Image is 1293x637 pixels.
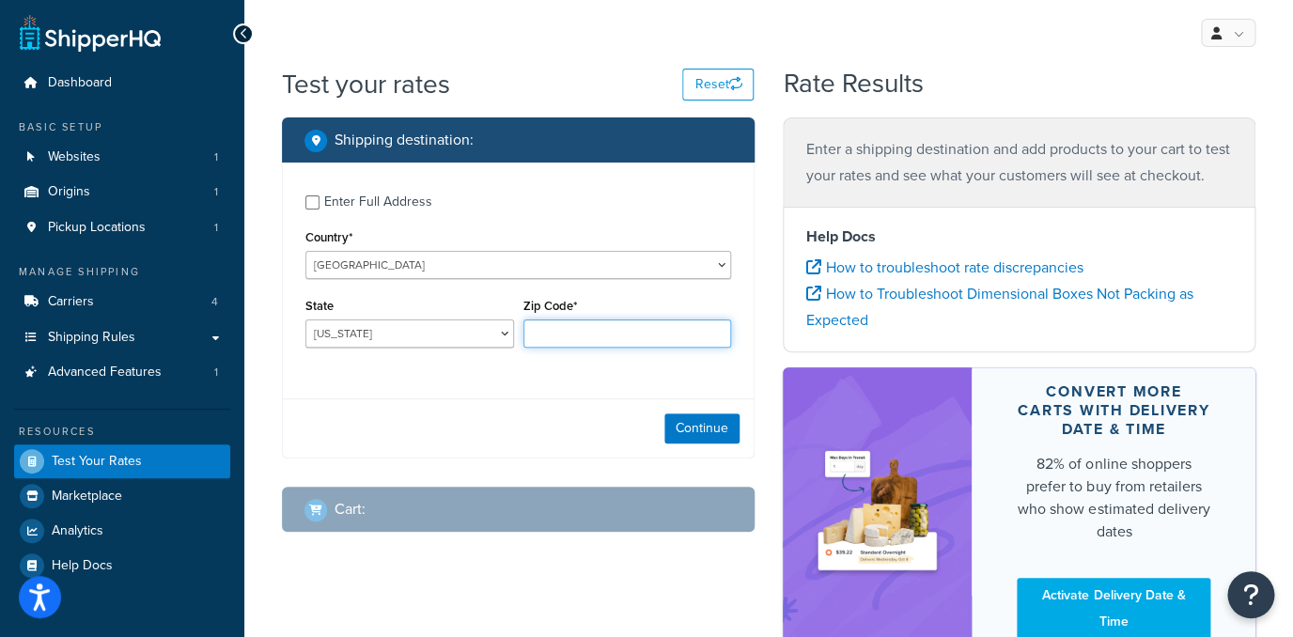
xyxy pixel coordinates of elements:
button: Reset [682,69,754,101]
span: 1 [214,149,218,165]
a: Shipping Rules [14,320,230,355]
div: Enter Full Address [324,189,432,215]
div: 82% of online shoppers prefer to buy from retailers who show estimated delivery dates [1017,453,1210,543]
input: Enter Full Address [305,195,319,210]
span: Analytics [52,523,103,539]
div: Convert more carts with delivery date & time [1017,382,1210,439]
span: 1 [214,365,218,381]
span: 4 [211,294,218,310]
a: Test Your Rates [14,444,230,478]
span: Carriers [48,294,94,310]
h4: Help Docs [806,225,1232,248]
h2: Cart : [335,501,366,518]
span: Websites [48,149,101,165]
div: Resources [14,424,230,440]
button: Open Resource Center [1227,571,1274,618]
img: feature-image-ddt-36eae7f7280da8017bfb280eaccd9c446f90b1fe08728e4019434db127062ab4.png [811,416,943,606]
a: How to troubleshoot rate discrepancies [806,256,1083,278]
li: Websites [14,140,230,175]
a: Marketplace [14,479,230,513]
a: Dashboard [14,66,230,101]
span: Shipping Rules [48,330,135,346]
label: State [305,299,334,313]
li: Pickup Locations [14,210,230,245]
li: Carriers [14,285,230,319]
span: Origins [48,184,90,200]
label: Country* [305,230,352,244]
span: Advanced Features [48,365,162,381]
a: Help Docs [14,549,230,583]
label: Zip Code* [523,299,577,313]
span: Help Docs [52,558,113,574]
a: Pickup Locations1 [14,210,230,245]
a: Websites1 [14,140,230,175]
a: Origins1 [14,175,230,210]
span: 1 [214,184,218,200]
li: Advanced Features [14,355,230,390]
a: How to Troubleshoot Dimensional Boxes Not Packing as Expected [806,283,1193,331]
h1: Test your rates [282,66,450,102]
span: Dashboard [48,75,112,91]
div: Basic Setup [14,119,230,135]
span: Test Your Rates [52,454,142,470]
a: Advanced Features1 [14,355,230,390]
a: Analytics [14,514,230,548]
a: Carriers4 [14,285,230,319]
span: Pickup Locations [48,220,146,236]
p: Enter a shipping destination and add products to your cart to test your rates and see what your c... [806,136,1232,189]
h2: Shipping destination : [335,132,474,148]
h2: Rate Results [784,70,924,99]
span: 1 [214,220,218,236]
button: Continue [664,413,740,443]
span: Marketplace [52,489,122,505]
div: Manage Shipping [14,264,230,280]
li: Origins [14,175,230,210]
